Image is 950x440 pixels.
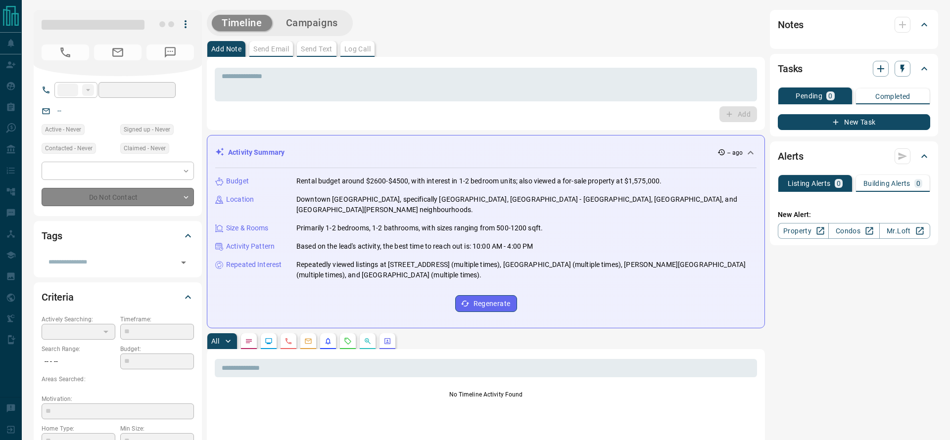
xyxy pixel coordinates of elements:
span: No Number [42,44,89,60]
p: Timeframe: [120,315,194,324]
p: Location [226,194,254,205]
svg: Lead Browsing Activity [265,337,273,345]
p: All [211,338,219,345]
button: New Task [778,114,930,130]
h2: Tags [42,228,62,244]
span: No Number [146,44,194,60]
div: Tags [42,224,194,248]
a: Condos [828,223,879,239]
p: 0 [837,180,841,187]
button: Timeline [212,15,272,31]
svg: Requests [344,337,352,345]
span: Signed up - Never [124,125,170,134]
svg: Calls [285,337,292,345]
p: Repeated Interest [226,260,282,270]
p: Pending [796,92,822,99]
p: Size & Rooms [226,223,269,233]
p: Activity Pattern [226,241,275,252]
svg: Agent Actions [383,337,391,345]
p: Building Alerts [863,180,910,187]
p: Repeatedly viewed listings at [STREET_ADDRESS] (multiple times), [GEOGRAPHIC_DATA] (multiple time... [296,260,757,280]
span: Active - Never [45,125,81,134]
p: Downtown [GEOGRAPHIC_DATA], specifically [GEOGRAPHIC_DATA], [GEOGRAPHIC_DATA] - [GEOGRAPHIC_DATA]... [296,194,757,215]
p: Add Note [211,45,241,52]
svg: Notes [245,337,253,345]
p: Rental budget around $2600-$4500, with interest in 1-2 bedroom units; also viewed a for-sale prop... [296,176,662,186]
p: Areas Searched: [42,375,194,384]
svg: Emails [304,337,312,345]
p: 0 [828,92,832,99]
p: Activity Summary [228,147,285,158]
p: Budget: [120,345,194,353]
a: Property [778,223,829,239]
span: Claimed - Never [124,143,166,153]
p: -- ago [727,148,743,157]
h2: Alerts [778,148,804,164]
div: Activity Summary-- ago [215,143,757,162]
p: Completed [875,93,910,100]
p: Motivation: [42,395,194,403]
div: Tasks [778,57,930,81]
h2: Criteria [42,289,74,305]
p: Budget [226,176,249,186]
p: Based on the lead's activity, the best time to reach out is: 10:00 AM - 4:00 PM [296,241,533,252]
p: New Alert: [778,210,930,220]
p: 0 [916,180,920,187]
svg: Listing Alerts [324,337,332,345]
p: Home Type: [42,424,115,433]
button: Regenerate [455,295,517,312]
p: Listing Alerts [788,180,831,187]
p: No Timeline Activity Found [215,390,757,399]
div: Notes [778,13,930,37]
span: Contacted - Never [45,143,93,153]
p: Primarily 1-2 bedrooms, 1-2 bathrooms, with sizes ranging from 500-1200 sqft. [296,223,543,233]
p: Search Range: [42,345,115,353]
button: Campaigns [276,15,348,31]
svg: Opportunities [364,337,372,345]
div: Do Not Contact [42,188,194,206]
span: No Email [94,44,142,60]
p: -- - -- [42,353,115,370]
a: Mr.Loft [879,223,930,239]
button: Open [177,256,190,269]
a: -- [57,107,61,115]
p: Min Size: [120,424,194,433]
h2: Tasks [778,61,803,77]
h2: Notes [778,17,804,33]
div: Alerts [778,144,930,168]
p: Actively Searching: [42,315,115,324]
div: Criteria [42,285,194,309]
